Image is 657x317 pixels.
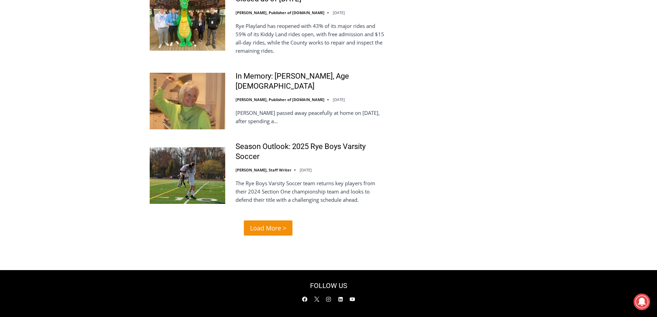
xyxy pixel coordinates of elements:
[236,71,387,91] a: In Memory: [PERSON_NAME], Age [DEMOGRAPHIC_DATA]
[323,294,334,305] a: Instagram
[333,97,345,102] time: [DATE]
[236,109,387,125] p: [PERSON_NAME] passed away peacefully at home on [DATE], after spending a…
[335,294,346,305] a: Linkedin
[236,22,387,55] p: Rye Playland has reopened with 43% of its major rides and 59% of its Kiddy Land rides open, with ...
[300,167,312,172] time: [DATE]
[244,220,292,235] a: Load More >
[347,294,358,305] a: YouTube
[300,294,310,305] a: Facebook
[311,294,322,305] a: X
[250,223,286,233] span: Load More >
[236,97,325,102] a: [PERSON_NAME], Publisher of [DOMAIN_NAME]
[333,10,345,15] time: [DATE]
[150,147,225,204] img: Season Outlook: 2025 Rye Boys Varsity Soccer
[150,73,225,129] img: In Memory: Barbara de Frondeville, Age 88
[236,10,325,15] a: [PERSON_NAME], Publisher of [DOMAIN_NAME]
[236,167,291,172] a: [PERSON_NAME], Staff Writer
[236,142,387,161] a: Season Outlook: 2025 Rye Boys Varsity Soccer
[236,179,387,204] p: The Rye Boys Varsity Soccer team returns key players from their 2024 Section One championship tea...
[271,280,387,291] h2: FOLLOW US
